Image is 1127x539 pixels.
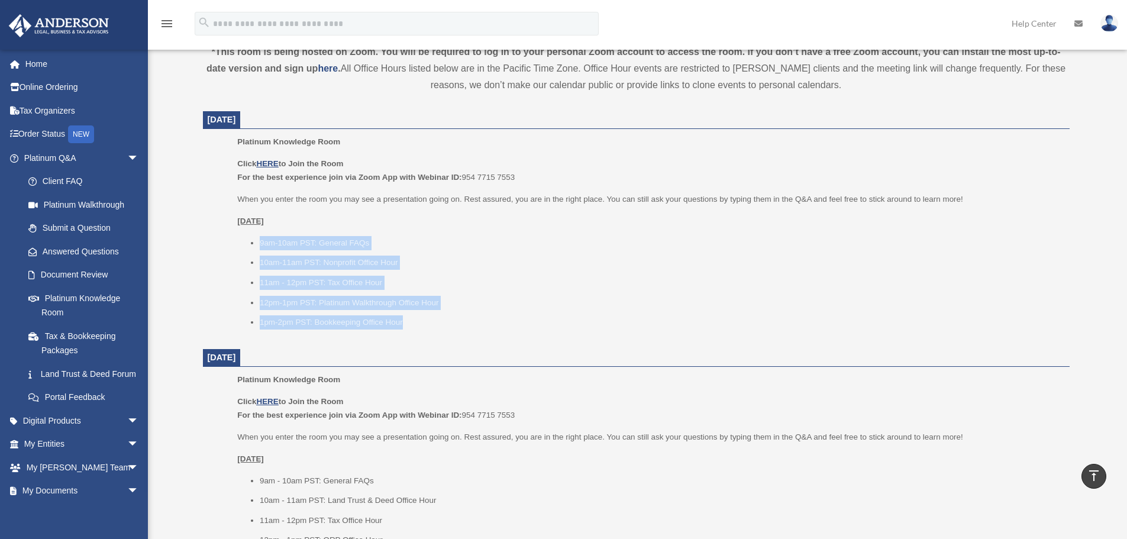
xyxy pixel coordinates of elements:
b: Click to Join the Room [237,159,343,168]
a: vertical_align_top [1081,464,1106,489]
div: All Office Hours listed below are in the Pacific Time Zone. Office Hour events are restricted to ... [203,44,1070,93]
i: vertical_align_top [1087,469,1101,483]
b: For the best experience join via Zoom App with Webinar ID: [237,411,461,419]
i: search [198,16,211,29]
a: Tax Organizers [8,99,157,122]
li: 9am-10am PST: General FAQs [260,236,1061,250]
a: Client FAQ [17,170,157,193]
a: Online Ordering [8,76,157,99]
u: [DATE] [237,454,264,463]
a: menu [160,21,174,31]
span: [DATE] [208,115,236,124]
div: NEW [68,125,94,143]
li: 1pm-2pm PST: Bookkeeping Office Hour [260,315,1061,330]
span: Platinum Knowledge Room [237,375,340,384]
a: Portal Feedback [17,386,157,409]
li: 10am-11am PST: Nonprofit Office Hour [260,256,1061,270]
b: Click to Join the Room [237,397,343,406]
li: 12pm-1pm PST: Platinum Walkthrough Office Hour [260,296,1061,310]
a: here [318,63,338,73]
a: Land Trust & Deed Forum [17,362,157,386]
img: User Pic [1100,15,1118,32]
a: My Documentsarrow_drop_down [8,479,157,503]
a: HERE [256,159,278,168]
i: menu [160,17,174,31]
span: Platinum Knowledge Room [237,137,340,146]
span: [DATE] [208,353,236,362]
a: My [PERSON_NAME] Teamarrow_drop_down [8,456,157,479]
a: Platinum Q&Aarrow_drop_down [8,146,157,170]
p: When you enter the room you may see a presentation going on. Rest assured, you are in the right p... [237,192,1061,206]
span: arrow_drop_down [127,456,151,480]
span: arrow_drop_down [127,433,151,457]
span: arrow_drop_down [127,146,151,170]
b: For the best experience join via Zoom App with Webinar ID: [237,173,461,182]
a: HERE [256,397,278,406]
a: Platinum Walkthrough [17,193,157,217]
li: 9am - 10am PST: General FAQs [260,474,1061,488]
li: 11am - 12pm PST: Tax Office Hour [260,514,1061,528]
img: Anderson Advisors Platinum Portal [5,14,112,37]
a: Answered Questions [17,240,157,263]
span: arrow_drop_down [127,409,151,433]
a: Submit a Question [17,217,157,240]
li: 11am - 12pm PST: Tax Office Hour [260,276,1061,290]
a: Order StatusNEW [8,122,157,147]
p: 954 7715 7553 [237,395,1061,422]
a: Platinum Knowledge Room [17,286,151,324]
a: Document Review [17,263,157,287]
a: Digital Productsarrow_drop_down [8,409,157,433]
li: 10am - 11am PST: Land Trust & Deed Office Hour [260,493,1061,508]
span: arrow_drop_down [127,479,151,504]
a: Home [8,52,157,76]
a: My Entitiesarrow_drop_down [8,433,157,456]
u: [DATE] [237,217,264,225]
p: 954 7715 7553 [237,157,1061,185]
p: When you enter the room you may see a presentation going on. Rest assured, you are in the right p... [237,430,1061,444]
strong: . [338,63,340,73]
a: Tax & Bookkeeping Packages [17,324,157,362]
